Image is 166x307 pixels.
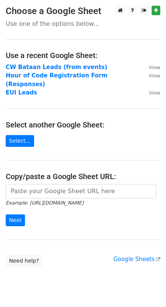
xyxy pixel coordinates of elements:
[149,73,160,79] small: View
[6,255,42,267] a: Need help?
[149,90,160,96] small: View
[6,214,25,226] input: Next
[6,135,34,147] a: Select...
[6,120,160,129] h4: Select another Google Sheet:
[6,20,160,28] p: Use one of the options below...
[141,72,160,79] a: View
[6,172,160,181] h4: Copy/paste a Google Sheet URL:
[6,51,160,60] h4: Use a recent Google Sheet:
[149,65,160,70] small: View
[6,6,160,17] h3: Choose a Google Sheet
[141,64,160,71] a: View
[6,72,107,88] a: Hour of Code Registration Form (Responses)
[6,200,83,206] small: Example: [URL][DOMAIN_NAME]
[141,89,160,96] a: View
[6,89,37,96] a: EUI Leads
[113,256,160,263] a: Google Sheets
[6,184,157,198] input: Paste your Google Sheet URL here
[6,64,107,71] a: CW Bataan Leads (from events)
